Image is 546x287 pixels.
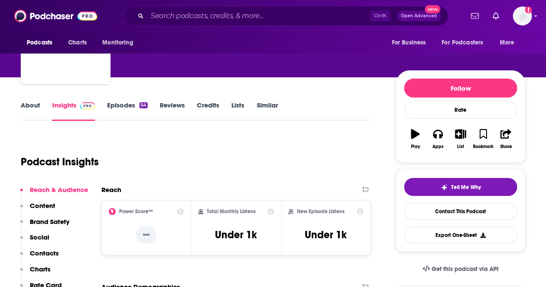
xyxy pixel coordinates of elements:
h2: Power Score™ [119,208,153,214]
button: Export One-Sheet [404,227,517,243]
button: open menu [96,35,144,51]
button: Content [20,202,55,218]
button: open menu [21,35,63,51]
span: For Business [391,37,426,49]
a: Show notifications dropdown [467,9,482,23]
div: Share [500,144,511,149]
span: Get this podcast via API [432,265,499,273]
h3: Under 1k [215,228,257,241]
button: Social [20,233,49,249]
button: open menu [436,35,496,51]
button: List [449,123,472,155]
span: More [500,37,514,49]
button: Reach & Audience [20,186,88,202]
button: Contacts [20,249,59,265]
a: Similar [256,101,278,121]
button: open menu [494,35,525,51]
p: Contacts [30,249,59,257]
a: Credits [197,101,219,121]
h1: Podcast Insights [21,155,99,168]
a: Lists [231,101,244,121]
span: Open Advanced [401,14,437,18]
button: open menu [385,35,436,51]
div: Rate [404,101,517,119]
button: Play [404,123,426,155]
span: Logged in as AllisonLondonOffice1999 [513,6,532,25]
img: Podchaser Pro [80,102,95,109]
span: Podcasts [27,37,52,49]
button: Charts [20,265,50,281]
p: Social [30,233,49,241]
div: Bookmark [473,144,493,149]
p: Content [30,202,55,210]
div: Search podcasts, credits, & more... [123,6,448,26]
button: Bookmark [472,123,494,155]
svg: Add a profile image [525,6,532,13]
a: About [21,101,40,121]
p: Reach & Audience [30,186,88,194]
p: Charts [30,265,50,273]
button: Apps [426,123,449,155]
a: Reviews [160,101,185,121]
img: Podchaser - Follow, Share and Rate Podcasts [14,8,97,24]
span: Tell Me Why [451,184,481,191]
span: New [425,5,440,13]
button: Show profile menu [513,6,532,25]
span: Charts [68,37,87,49]
h3: Under 1k [305,228,347,241]
input: Search podcasts, credits, & more... [147,9,370,23]
button: Share [495,123,517,155]
button: tell me why sparkleTell Me Why [404,178,517,196]
h2: Total Monthly Listens [207,208,256,214]
button: Brand Safety [20,218,69,233]
div: List [457,144,464,149]
p: -- [136,226,157,243]
h2: Reach [101,186,121,194]
div: Apps [432,144,444,149]
a: Show notifications dropdown [489,9,502,23]
a: Episodes54 [107,101,148,121]
span: Ctrl K [370,10,390,22]
a: Get this podcast via API [416,259,505,280]
button: Open AdvancedNew [397,11,441,21]
div: Play [411,144,420,149]
a: InsightsPodchaser Pro [52,101,95,121]
span: For Podcasters [442,37,483,49]
div: 54 [139,102,148,108]
a: Charts [63,35,92,51]
span: Monitoring [102,37,133,49]
button: Follow [404,79,517,98]
a: Contact This Podcast [404,203,517,220]
img: User Profile [513,6,532,25]
h2: New Episode Listens [297,208,344,214]
p: Brand Safety [30,218,69,226]
img: tell me why sparkle [441,184,448,191]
